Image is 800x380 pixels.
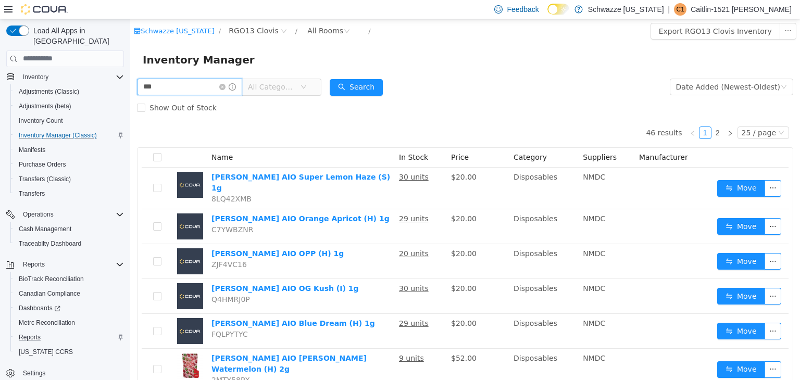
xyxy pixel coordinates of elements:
span: Inventory Manager [12,32,131,49]
span: Adjustments (beta) [15,100,124,112]
span: Metrc Reconciliation [19,319,75,327]
span: / [89,8,91,16]
span: Metrc Reconciliation [15,316,124,329]
span: Settings [23,369,45,377]
button: BioTrack Reconciliation [10,272,128,286]
u: 20 units [269,230,298,238]
a: Dashboards [15,302,65,314]
a: [US_STATE] CCRS [15,346,77,358]
a: Dashboards [10,301,128,315]
button: Cash Management [10,222,128,236]
i: icon: right [597,111,603,117]
span: Load All Apps in [GEOGRAPHIC_DATA] [29,26,124,46]
a: [PERSON_NAME] AIO [PERSON_NAME] Watermelon (H) 2g [81,335,236,354]
span: Purchase Orders [15,158,124,171]
span: BioTrack Reconciliation [15,273,124,285]
span: Reports [19,333,41,341]
button: icon: searchSearch [199,60,253,77]
button: icon: swapMove [587,342,635,359]
span: Dashboards [15,302,124,314]
button: Metrc Reconciliation [10,315,128,330]
span: Inventory Count [19,117,63,125]
td: Disposables [379,260,448,295]
div: 25 / page [611,108,646,119]
span: Manufacturer [509,134,558,142]
span: Reports [19,258,124,271]
span: Name [81,134,103,142]
span: Show Out of Stock [15,84,91,93]
p: Caitlin-1521 [PERSON_NAME] [691,3,792,16]
span: ZJF4VC16 [81,241,117,249]
span: Canadian Compliance [19,289,80,298]
span: In Stock [269,134,298,142]
span: / [238,8,240,16]
span: Suppliers [453,134,486,142]
i: icon: down [170,65,177,72]
input: Dark Mode [547,4,569,15]
button: icon: ellipsis [634,303,651,320]
span: C1 [677,3,684,16]
span: Settings [19,366,124,379]
span: NMDC [453,300,475,308]
span: Feedback [507,4,539,15]
li: Next Page [594,107,606,120]
u: 9 units [269,335,294,343]
span: $20.00 [321,230,346,238]
img: EDW AIO OPP (H) 1g placeholder [47,229,73,255]
td: Disposables [379,225,448,260]
button: Inventory Count [10,113,128,128]
button: Reports [10,330,128,345]
u: 30 units [269,265,298,273]
span: Transfers (Classic) [15,173,124,185]
span: C7YWBZNR [81,206,123,214]
button: icon: ellipsis [649,4,666,20]
td: Disposables [379,148,448,190]
button: Canadian Compliance [10,286,128,301]
i: icon: down [651,65,657,72]
span: Washington CCRS [15,346,124,358]
a: Inventory Manager (Classic) [15,129,101,142]
img: EDW AIO Super Lemon Haze (S) 1g placeholder [47,153,73,179]
li: 46 results [516,107,552,120]
button: Transfers (Classic) [10,172,128,186]
span: FQLPYTYC [81,311,118,319]
a: Inventory Count [15,115,67,127]
span: $20.00 [321,300,346,308]
button: Adjustments (Classic) [10,84,128,99]
span: 8LQ42XMB [81,175,121,184]
span: $52.00 [321,335,346,343]
li: 2 [581,107,594,120]
td: Disposables [379,330,448,371]
i: icon: info-circle [98,64,106,71]
span: Cash Management [15,223,124,235]
span: Inventory Manager (Classic) [15,129,124,142]
a: Adjustments (Classic) [15,85,83,98]
u: 30 units [269,154,298,162]
i: icon: left [559,111,566,117]
span: Q4HMRJ0P [81,276,120,284]
span: Inventory [19,71,124,83]
u: 29 units [269,195,298,204]
button: icon: swapMove [587,234,635,250]
button: icon: ellipsis [634,161,651,178]
span: Reports [15,331,124,344]
span: NMDC [453,154,475,162]
span: $20.00 [321,195,346,204]
span: Inventory Count [15,115,124,127]
button: Operations [2,207,128,222]
a: Manifests [15,144,49,156]
span: Transfers [15,187,124,200]
button: icon: ellipsis [634,269,651,285]
img: EDW AIO OG Kush (I) 1g placeholder [47,264,73,290]
a: [PERSON_NAME] AIO OG Kush (I) 1g [81,265,229,273]
img: EDW AIO Orange Apricot (H) 1g placeholder [47,194,73,220]
span: Traceabilty Dashboard [19,239,81,248]
span: Adjustments (Classic) [15,85,124,98]
button: Operations [19,208,58,221]
span: Canadian Compliance [15,287,124,300]
button: Reports [2,257,128,272]
u: 29 units [269,300,298,308]
a: Reports [15,331,45,344]
img: Cova [21,4,68,15]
